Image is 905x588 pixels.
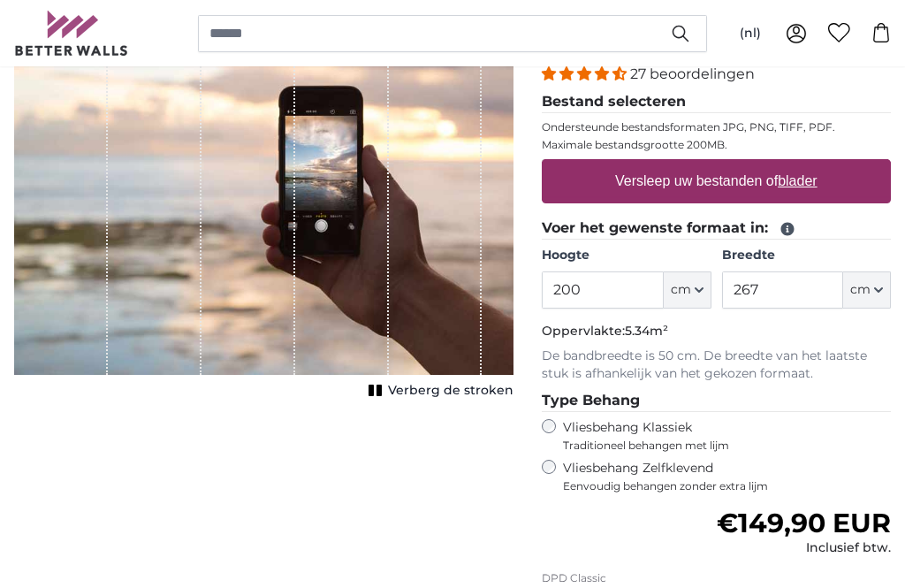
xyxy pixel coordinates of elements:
img: Betterwalls [14,11,129,56]
button: cm [843,272,891,309]
button: cm [664,272,711,309]
span: Verberg de stroken [388,383,513,401]
span: 5.34m² [625,324,668,340]
span: €149,90 EUR [717,508,891,540]
button: Verberg de stroken [363,379,513,404]
label: Vliesbehang Klassiek [563,420,858,454]
label: Hoogte [542,248,711,265]
button: (nl) [726,18,775,50]
label: Versleep uw bestanden of [608,164,825,200]
legend: Voer het gewenste formaat in: [542,218,891,241]
label: Breedte [722,248,891,265]
span: 27 beoordelingen [630,66,755,83]
p: Maximale bestandsgrootte 200MB. [542,139,891,153]
label: Vliesbehang Zelfklevend [563,461,891,494]
legend: Bestand selecteren [542,92,891,114]
u: blader [778,174,817,189]
span: Eenvoudig behangen zonder extra lijm [563,480,891,494]
span: cm [671,282,691,300]
p: Ondersteunde bestandsformaten JPG, PNG, TIFF, PDF. [542,121,891,135]
div: 1 of 1 [14,1,513,404]
p: De bandbreedte is 50 cm. De breedte van het laatste stuk is afhankelijk van het gekozen formaat. [542,348,891,384]
span: Traditioneel behangen met lijm [563,439,858,454]
span: cm [850,282,871,300]
p: DPD Classic [542,572,891,586]
legend: Type Behang [542,391,891,413]
div: Inclusief btw. [717,540,891,558]
span: 4.41 stars [542,66,630,83]
p: Oppervlakte: [542,324,891,341]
